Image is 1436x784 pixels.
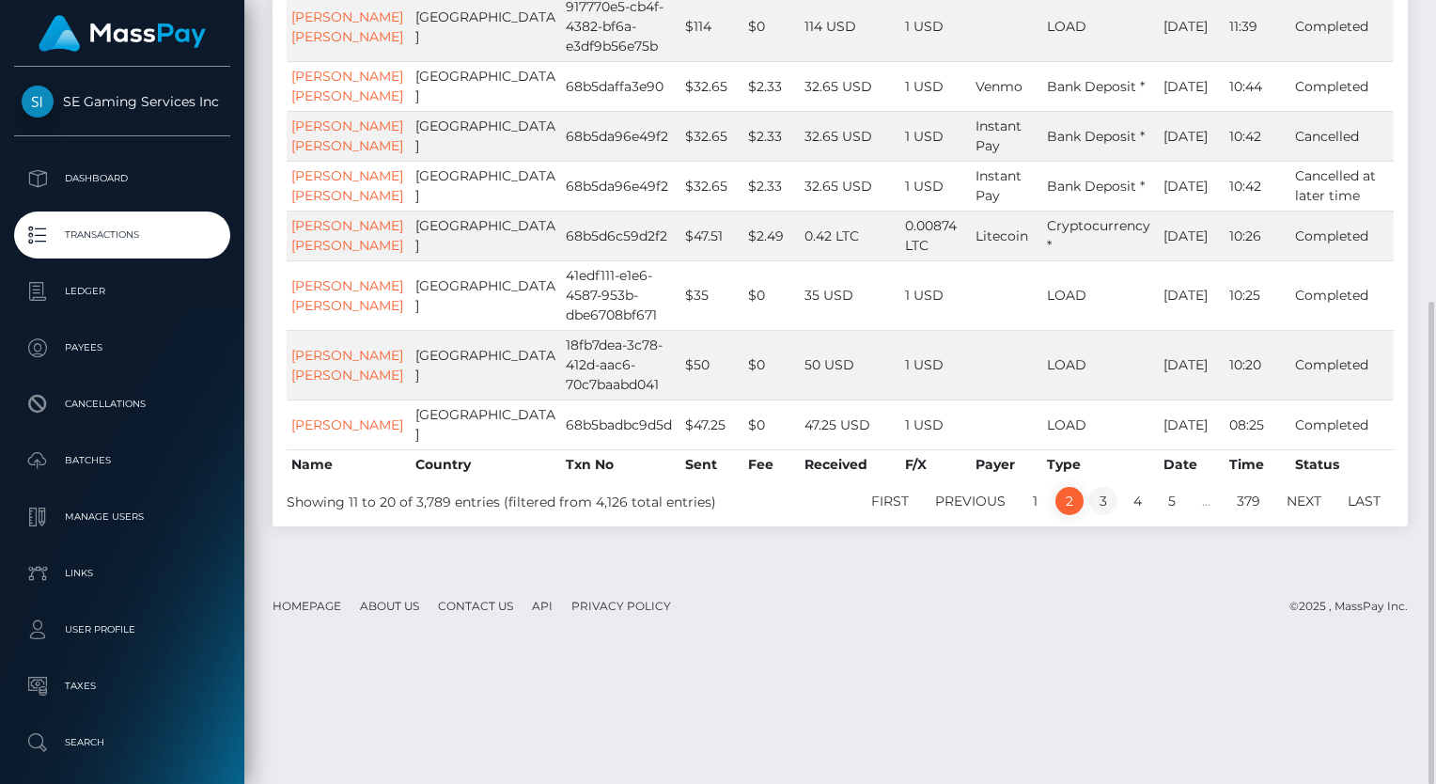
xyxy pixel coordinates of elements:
td: $2.33 [743,111,800,161]
td: $47.25 [680,400,743,449]
th: Sent [680,449,743,479]
td: Bank Deposit * [1042,161,1159,211]
a: Payees [14,324,230,371]
td: 68b5badbc9d5d [561,400,680,449]
td: LOAD [1042,330,1159,400]
td: $0 [743,330,800,400]
td: [DATE] [1159,111,1225,161]
div: © 2025 , MassPay Inc. [1289,596,1422,617]
td: 0.00874 LTC [900,211,971,260]
td: Completed [1290,211,1394,260]
img: MassPay Logo [39,15,206,52]
p: Ledger [22,277,223,306]
td: [DATE] [1159,260,1225,330]
a: Next [1276,487,1332,515]
a: Manage Users [14,494,230,541]
td: 0.42 LTC [800,211,900,260]
td: 1 USD [900,111,971,161]
p: Search [22,729,223,757]
a: Dashboard [14,155,230,202]
a: 1 [1022,487,1050,515]
td: 68b5da96e49f2 [561,111,680,161]
span: Instant Pay [976,167,1022,204]
a: Ledger [14,268,230,315]
a: [PERSON_NAME] [PERSON_NAME] [291,68,403,104]
td: 68b5daffa3e90 [561,61,680,111]
td: $0 [743,400,800,449]
th: Type [1042,449,1159,479]
td: [GEOGRAPHIC_DATA] [411,400,561,449]
td: [DATE] [1159,330,1225,400]
a: 379 [1226,487,1271,515]
a: First [861,487,919,515]
td: $32.65 [680,111,743,161]
p: Links [22,559,223,588]
td: $32.65 [680,61,743,111]
td: 68b5da96e49f2 [561,161,680,211]
td: 32.65 USD [800,111,900,161]
th: Date [1159,449,1225,479]
p: Taxes [22,672,223,700]
td: LOAD [1042,260,1159,330]
td: 35 USD [800,260,900,330]
td: Completed [1290,61,1394,111]
td: Cryptocurrency * [1042,211,1159,260]
p: Cancellations [22,390,223,418]
td: Bank Deposit * [1042,61,1159,111]
a: Privacy Policy [564,591,679,620]
td: Cancelled at later time [1290,161,1394,211]
th: Name [287,449,411,479]
a: User Profile [14,606,230,653]
td: [GEOGRAPHIC_DATA] [411,330,561,400]
a: Transactions [14,212,230,259]
span: Instant Pay [976,118,1022,154]
a: API [524,591,560,620]
td: 32.65 USD [800,61,900,111]
td: [GEOGRAPHIC_DATA] [411,111,561,161]
td: $2.33 [743,161,800,211]
td: [DATE] [1159,161,1225,211]
td: 10:25 [1225,260,1290,330]
td: 10:42 [1225,161,1290,211]
p: Batches [22,447,223,475]
a: Batches [14,437,230,484]
td: [GEOGRAPHIC_DATA] [411,161,561,211]
th: Status [1290,449,1394,479]
td: 10:26 [1225,211,1290,260]
a: Links [14,550,230,597]
a: Contact Us [430,591,521,620]
td: Completed [1290,330,1394,400]
td: Completed [1290,400,1394,449]
a: Homepage [265,591,349,620]
a: [PERSON_NAME] [PERSON_NAME] [291,118,403,154]
a: Cancellations [14,381,230,428]
td: LOAD [1042,400,1159,449]
td: 10:44 [1225,61,1290,111]
td: [GEOGRAPHIC_DATA] [411,211,561,260]
td: [GEOGRAPHIC_DATA] [411,260,561,330]
td: [GEOGRAPHIC_DATA] [411,61,561,111]
a: About Us [352,591,427,620]
p: Payees [22,334,223,362]
td: $50 [680,330,743,400]
td: 50 USD [800,330,900,400]
a: Last [1337,487,1391,515]
td: 18fb7dea-3c78-412d-aac6-70c7baabd041 [561,330,680,400]
td: 68b5d6c59d2f2 [561,211,680,260]
a: [PERSON_NAME] [PERSON_NAME] [291,167,403,204]
a: 4 [1123,487,1152,515]
td: Completed [1290,260,1394,330]
p: Dashboard [22,165,223,193]
p: Manage Users [22,503,223,531]
a: 5 [1158,487,1186,515]
a: [PERSON_NAME] [PERSON_NAME] [291,217,403,254]
td: 1 USD [900,260,971,330]
a: 2 [1055,487,1084,515]
a: [PERSON_NAME] [PERSON_NAME] [291,347,403,384]
th: Country [411,449,561,479]
a: Search [14,719,230,766]
th: Received [800,449,900,479]
a: Previous [925,487,1016,515]
td: $35 [680,260,743,330]
td: 08:25 [1225,400,1290,449]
